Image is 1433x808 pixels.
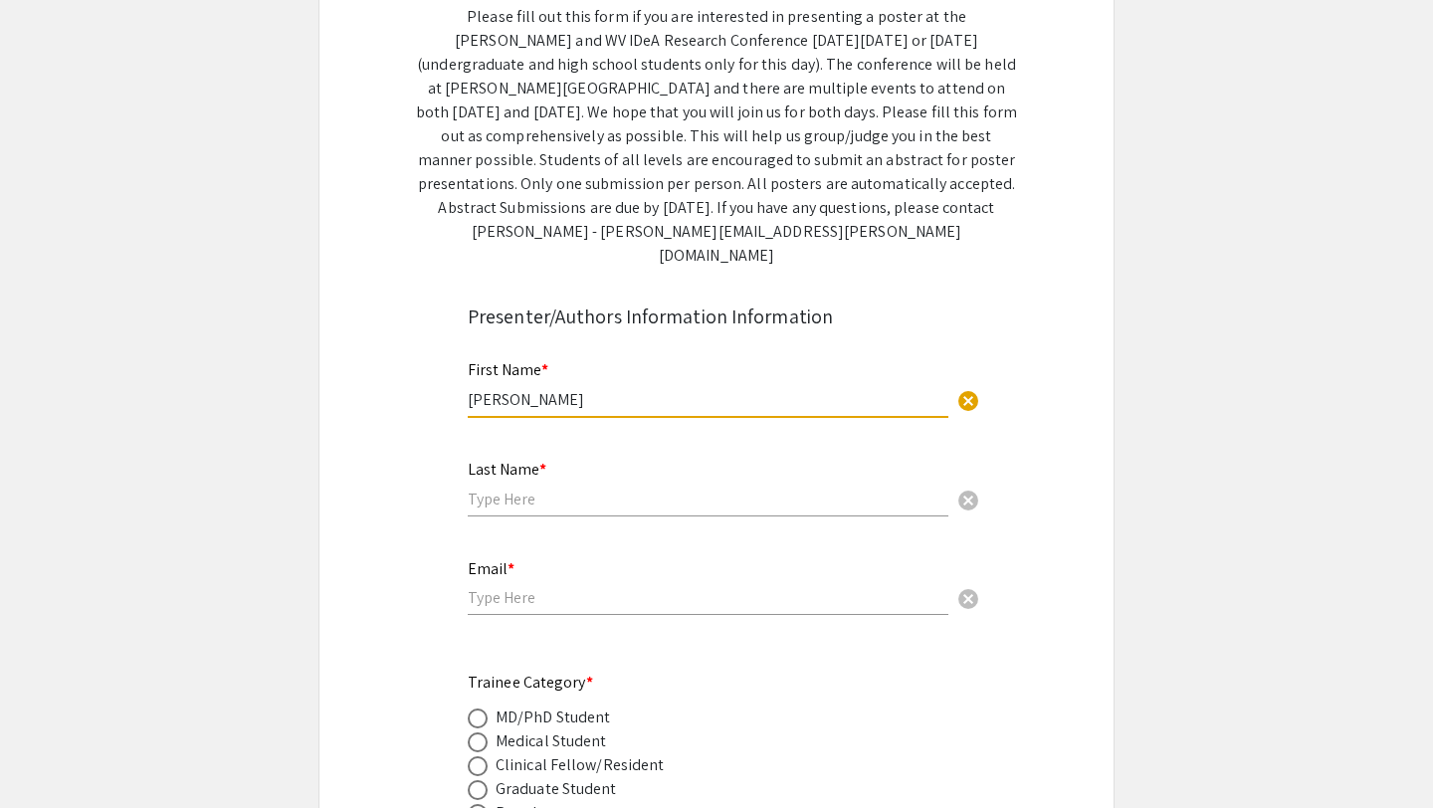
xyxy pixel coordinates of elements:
[468,389,948,410] input: Type Here
[416,5,1017,268] div: Please fill out this form if you are interested in presenting a poster at the [PERSON_NAME] and W...
[956,489,980,512] span: cancel
[956,389,980,413] span: cancel
[496,729,607,753] div: Medical Student
[468,359,548,380] mat-label: First Name
[468,672,593,693] mat-label: Trainee Category
[468,489,948,509] input: Type Here
[468,558,514,579] mat-label: Email
[496,753,664,777] div: Clinical Fellow/Resident
[496,777,617,801] div: Graduate Student
[496,706,610,729] div: MD/PhD Student
[468,587,948,608] input: Type Here
[15,718,85,793] iframe: Chat
[948,578,988,618] button: Clear
[948,379,988,419] button: Clear
[468,459,546,480] mat-label: Last Name
[956,587,980,611] span: cancel
[948,479,988,518] button: Clear
[468,302,965,331] div: Presenter/Authors Information Information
